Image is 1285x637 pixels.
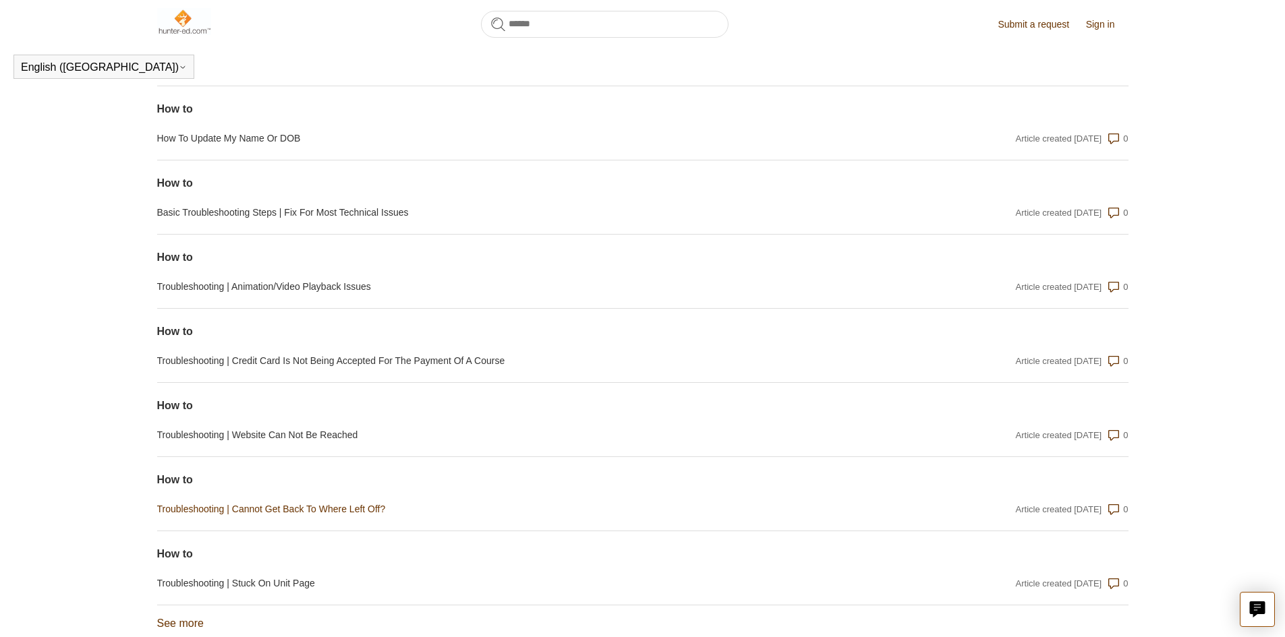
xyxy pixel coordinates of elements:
input: Search [481,11,729,38]
div: Article created [DATE] [1016,429,1102,442]
a: Troubleshooting | Website Can Not Be Reached [157,428,837,442]
a: Basic Troubleshooting Steps | Fix For Most Technical Issues [157,206,837,220]
a: How to [157,175,837,191]
button: Live chat [1240,592,1275,627]
div: Article created [DATE] [1016,503,1102,516]
a: How to [157,249,837,266]
a: Troubleshooting | Animation/Video Playback Issues [157,280,837,294]
a: How to [157,472,837,488]
a: Troubleshooting | Credit Card Is Not Being Accepted For The Payment Of A Course [157,354,837,368]
a: How to [157,546,837,562]
div: Article created [DATE] [1016,355,1102,368]
a: How to [157,398,837,414]
a: Sign in [1086,18,1129,32]
a: How to [157,101,837,117]
a: Troubleshooting | Cannot Get Back To Where Left Off? [157,502,837,516]
a: How To Update My Name Or DOB [157,131,837,146]
a: How to [157,324,837,340]
div: Article created [DATE] [1016,280,1102,294]
div: Article created [DATE] [1016,206,1102,220]
img: Hunter-Ed Help Center home page [157,8,212,35]
a: See more [157,617,204,629]
div: Article created [DATE] [1016,577,1102,590]
button: English ([GEOGRAPHIC_DATA]) [21,61,187,73]
a: Troubleshooting | Stuck On Unit Page [157,576,837,590]
div: Article created [DATE] [1016,132,1102,146]
a: Submit a request [998,18,1083,32]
